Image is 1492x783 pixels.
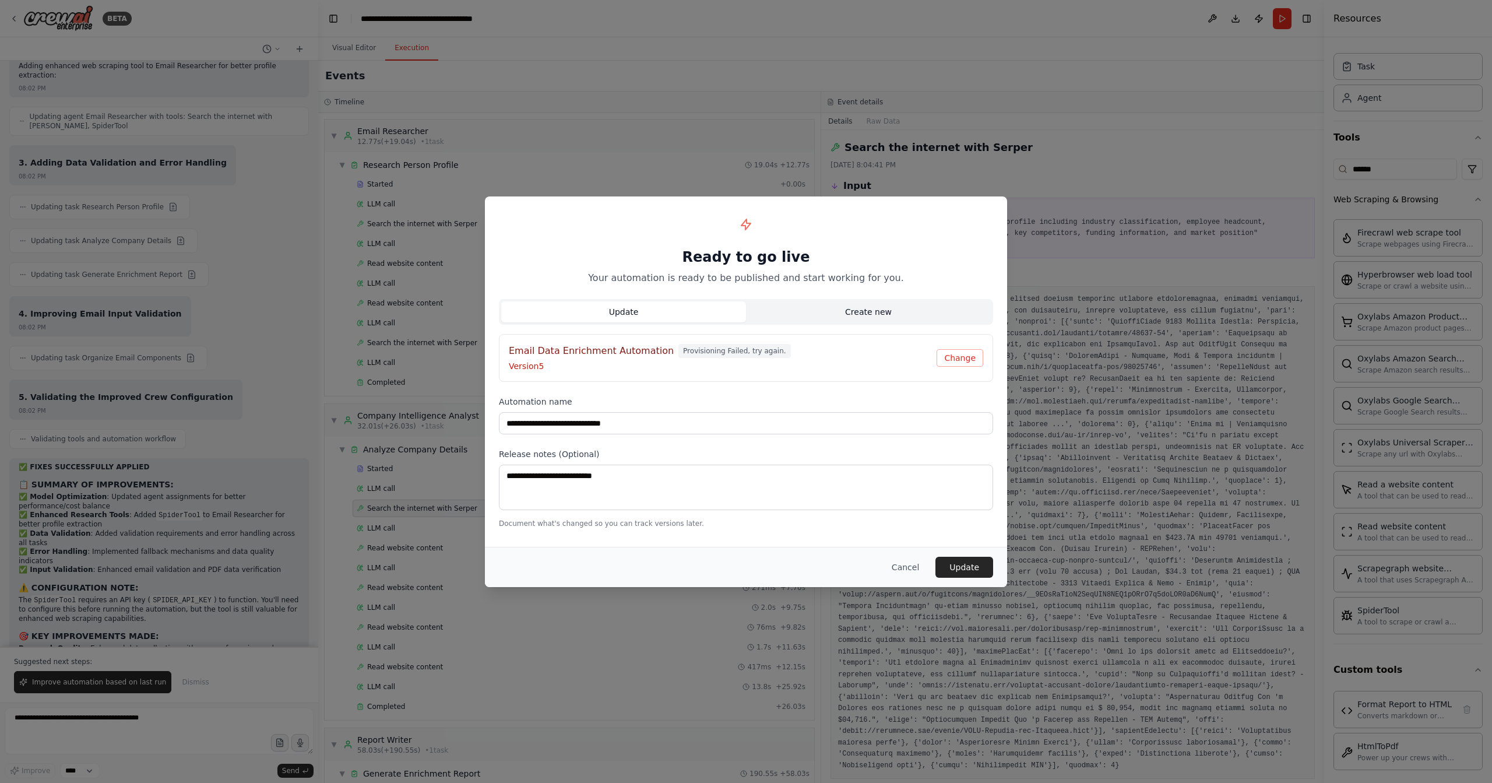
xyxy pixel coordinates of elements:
h4: Email Data Enrichment Automation [509,344,674,358]
p: Version 5 [509,360,937,372]
button: Create new [746,301,991,322]
button: Cancel [882,557,928,578]
p: Document what's changed so you can track versions later. [499,519,993,528]
button: Update [935,557,993,578]
label: Automation name [499,396,993,408]
h1: Ready to go live [499,248,993,266]
p: Your automation is ready to be published and start working for you. [499,271,993,285]
label: Release notes (Optional) [499,448,993,460]
button: Change [937,349,983,367]
button: Update [501,301,746,322]
span: Provisioning Failed, try again. [678,344,790,358]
